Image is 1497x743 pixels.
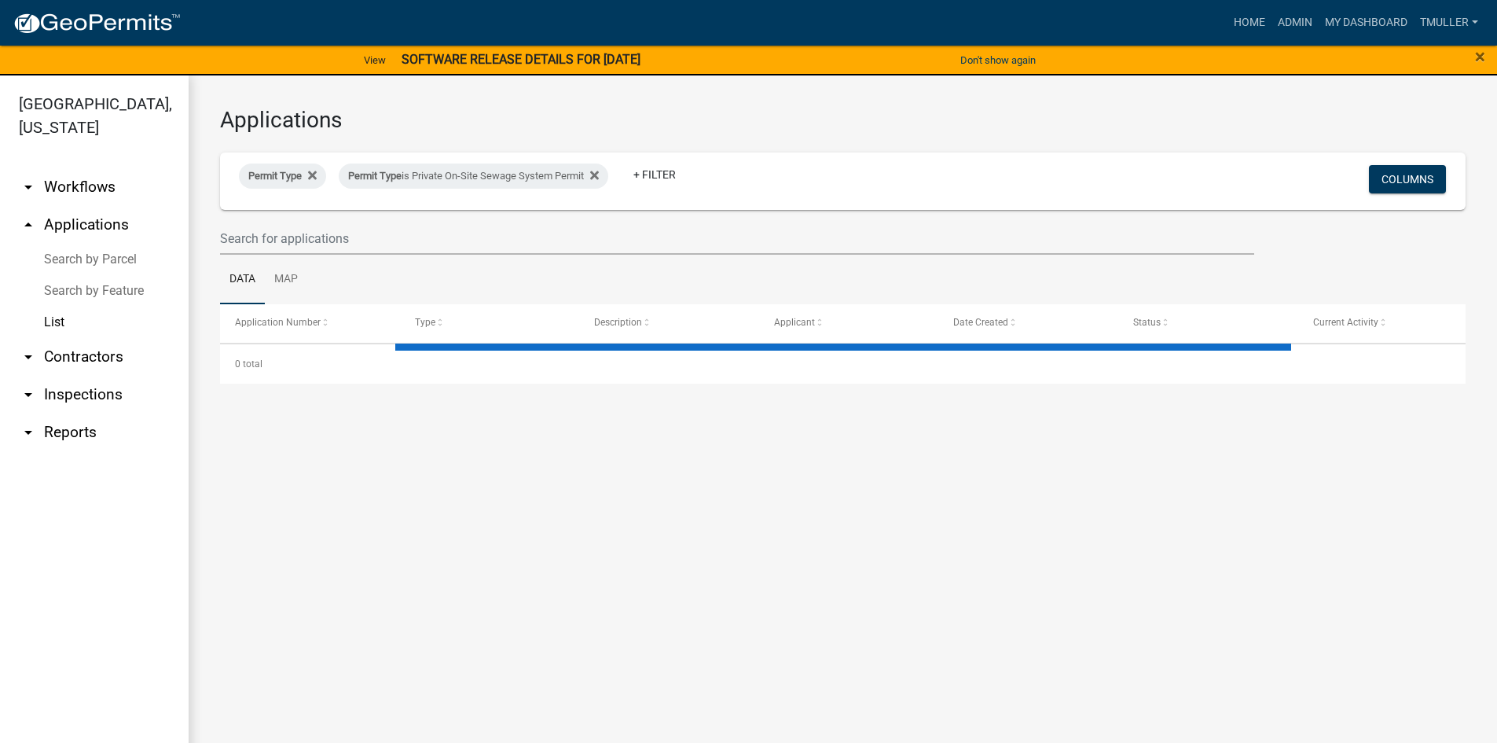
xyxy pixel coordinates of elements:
datatable-header-cell: Type [400,304,580,342]
datatable-header-cell: Date Created [938,304,1118,342]
i: arrow_drop_down [19,348,38,366]
span: Applicant [774,317,815,328]
a: Data [220,255,265,305]
button: Columns [1369,165,1446,193]
button: Don't show again [954,47,1042,73]
datatable-header-cell: Application Number [220,304,400,342]
button: Close [1475,47,1485,66]
span: Current Activity [1313,317,1378,328]
datatable-header-cell: Description [579,304,759,342]
a: My Dashboard [1319,8,1414,38]
strong: SOFTWARE RELEASE DETAILS FOR [DATE] [402,52,640,67]
div: 0 total [220,344,1466,384]
span: Description [594,317,642,328]
a: Tmuller [1414,8,1484,38]
span: Type [415,317,435,328]
a: Admin [1271,8,1319,38]
span: Date Created [953,317,1008,328]
a: + Filter [621,160,688,189]
datatable-header-cell: Status [1118,304,1298,342]
a: Home [1227,8,1271,38]
span: Application Number [235,317,321,328]
datatable-header-cell: Current Activity [1297,304,1477,342]
i: arrow_drop_up [19,215,38,234]
span: × [1475,46,1485,68]
a: Map [265,255,307,305]
a: View [358,47,392,73]
i: arrow_drop_down [19,178,38,197]
h3: Applications [220,107,1466,134]
i: arrow_drop_down [19,385,38,404]
datatable-header-cell: Applicant [759,304,939,342]
span: Permit Type [348,170,402,182]
div: is Private On-Site Sewage System Permit [339,164,608,189]
input: Search for applications [220,223,1254,255]
span: Status [1133,317,1161,328]
span: Permit Type [248,170,302,182]
i: arrow_drop_down [19,423,38,442]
